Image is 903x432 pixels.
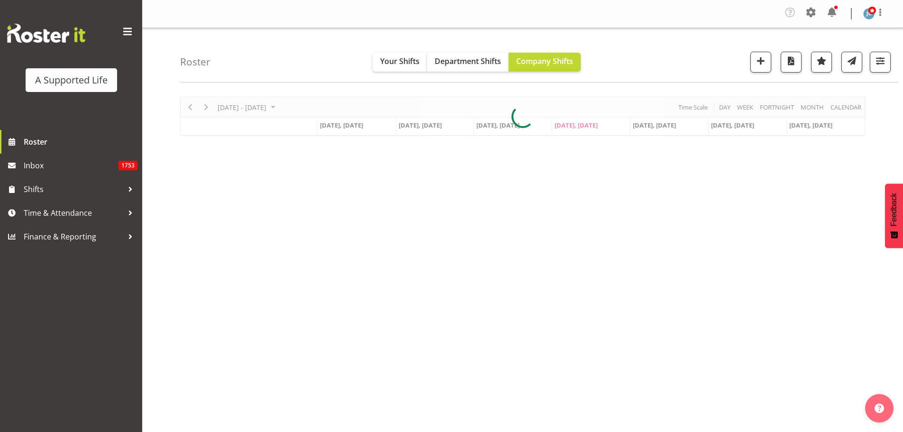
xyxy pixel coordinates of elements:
[890,193,898,226] span: Feedback
[863,8,875,19] img: jess-clark3304.jpg
[373,53,427,72] button: Your Shifts
[24,206,123,220] span: Time & Attendance
[427,53,509,72] button: Department Shifts
[885,184,903,248] button: Feedback - Show survey
[380,56,420,66] span: Your Shifts
[875,404,884,413] img: help-xxl-2.png
[24,158,119,173] span: Inbox
[870,52,891,73] button: Filter Shifts
[516,56,573,66] span: Company Shifts
[24,135,137,149] span: Roster
[509,53,581,72] button: Company Shifts
[811,52,832,73] button: Highlight an important date within the roster.
[435,56,501,66] span: Department Shifts
[180,56,210,67] h4: Roster
[781,52,802,73] button: Download a PDF of the roster according to the set date range.
[750,52,771,73] button: Add a new shift
[7,24,85,43] img: Rosterit website logo
[35,73,108,87] div: A Supported Life
[841,52,862,73] button: Send a list of all shifts for the selected filtered period to all rostered employees.
[24,182,123,196] span: Shifts
[119,161,137,170] span: 1753
[24,230,123,244] span: Finance & Reporting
